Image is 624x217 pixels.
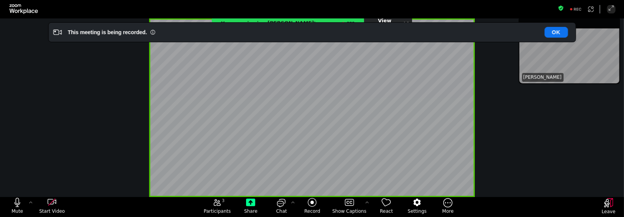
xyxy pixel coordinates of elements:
[68,28,147,36] div: This meeting is being recorded.
[544,27,568,38] button: OK
[276,208,287,214] span: Chat
[222,198,225,204] span: 3
[433,198,463,216] button: More meeting control
[328,198,371,216] button: Show Captions
[442,208,454,214] span: More
[204,208,231,214] span: Participants
[587,5,595,13] button: Apps Accessing Content in This Meeting
[235,198,266,216] button: Share
[408,208,427,214] span: Settings
[607,5,616,13] button: Enter Full Screen
[523,74,562,81] span: [PERSON_NAME]
[341,19,355,27] span: Cloud Recording is in progress
[593,198,624,217] button: Leave
[199,198,236,216] button: open the participants list pane,[3] particpants
[35,198,69,216] button: start my video
[12,208,23,214] span: Mute
[244,208,258,214] span: Share
[266,198,297,216] button: open the chat panel
[380,208,393,214] span: React
[289,198,297,208] button: Chat Settings
[371,198,402,216] button: React
[519,17,620,84] div: suspension-window
[39,208,65,214] span: Start Video
[602,209,616,215] span: Leave
[363,198,371,208] button: More options for captions, menu button
[150,30,155,35] i: Information Small
[297,198,328,216] button: Record
[332,208,366,214] span: Show Captions
[27,198,35,208] button: More audio controls
[558,5,564,13] button: Meeting information
[53,28,62,36] i: Video Recording
[305,208,320,214] span: Record
[402,198,433,216] button: Settings
[567,5,585,13] div: Recording to cloud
